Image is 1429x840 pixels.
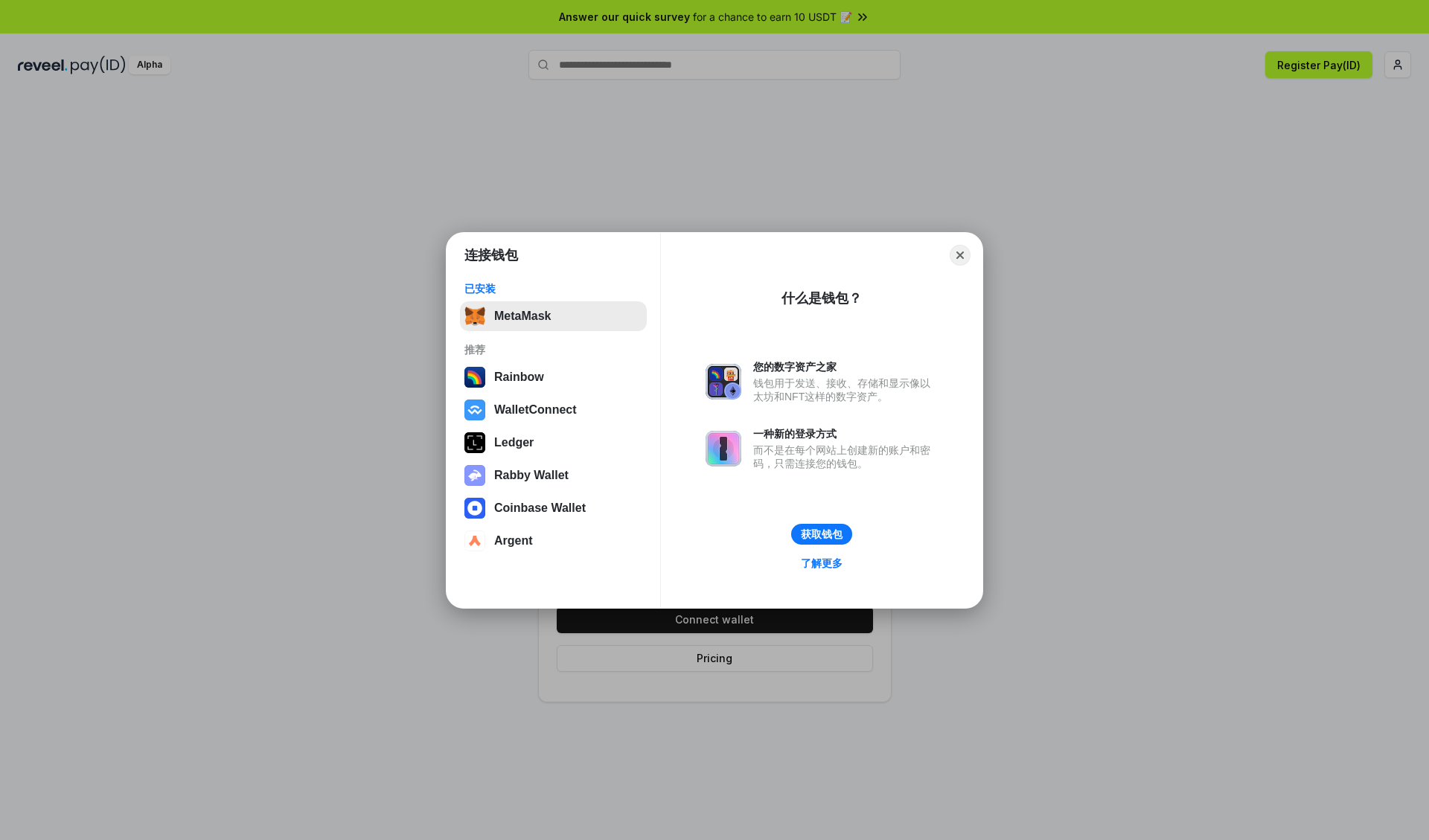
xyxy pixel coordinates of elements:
[464,530,485,551] img: svg+xml,%3Csvg%20width%3D%2228%22%20height%3D%2228%22%20viewBox%3D%220%200%2028%2028%22%20fill%3D...
[753,376,938,403] div: 钱包用于发送、接收、存储和显示像以太坊和NFT这样的数字资产。
[464,432,485,453] img: svg+xml,%3Csvg%20xmlns%3D%22http%3A%2F%2Fwww.w3.org%2F2000%2Fsvg%22%20width%3D%2228%22%20height%3...
[706,431,741,467] img: svg+xml,%3Csvg%20xmlns%3D%22http%3A%2F%2Fwww.w3.org%2F2000%2Fsvg%22%20fill%3D%22none%22%20viewBox...
[706,364,741,400] img: svg+xml,%3Csvg%20xmlns%3D%22http%3A%2F%2Fwww.w3.org%2F2000%2Fsvg%22%20fill%3D%22none%22%20viewBox...
[494,501,586,515] div: Coinbase Wallet
[801,528,843,541] div: 获取钱包
[460,395,647,425] button: WalletConnect
[460,301,647,331] button: MetaMask
[464,498,485,519] img: svg+xml,%3Csvg%20width%3D%2228%22%20height%3D%2228%22%20viewBox%3D%220%200%2028%2028%22%20fill%3D...
[464,306,485,327] img: svg+xml,%3Csvg%20fill%3D%22none%22%20height%3D%2233%22%20viewBox%3D%220%200%2035%2033%22%20width%...
[494,469,569,482] div: Rabby Wallet
[791,524,852,545] button: 获取钱包
[494,436,534,449] div: Ledger
[792,554,851,573] a: 了解更多
[460,362,647,392] button: Rainbow
[460,493,647,523] button: Coinbase Wallet
[494,534,533,548] div: Argent
[950,245,971,266] button: Close
[494,310,551,323] div: MetaMask
[460,526,647,556] button: Argent
[494,371,544,384] div: Rainbow
[494,403,577,417] div: WalletConnect
[464,282,642,295] div: 已安装
[464,367,485,388] img: svg+xml,%3Csvg%20width%3D%22120%22%20height%3D%22120%22%20viewBox%3D%220%200%20120%20120%22%20fil...
[464,246,518,264] h1: 连接钱包
[464,343,642,356] div: 推荐
[781,289,862,307] div: 什么是钱包？
[801,557,843,570] div: 了解更多
[464,400,485,420] img: svg+xml,%3Csvg%20width%3D%2228%22%20height%3D%2228%22%20viewBox%3D%220%200%2028%2028%22%20fill%3D...
[753,360,938,373] div: 您的数字资产之家
[753,427,938,440] div: 一种新的登录方式
[753,443,938,470] div: 而不是在每个网站上创建新的账户和密码，只需连接您的钱包。
[460,428,647,458] button: Ledger
[464,465,485,486] img: svg+xml,%3Csvg%20xmlns%3D%22http%3A%2F%2Fwww.w3.org%2F2000%2Fsvg%22%20fill%3D%22none%22%20viewBox...
[460,461,647,490] button: Rabby Wallet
